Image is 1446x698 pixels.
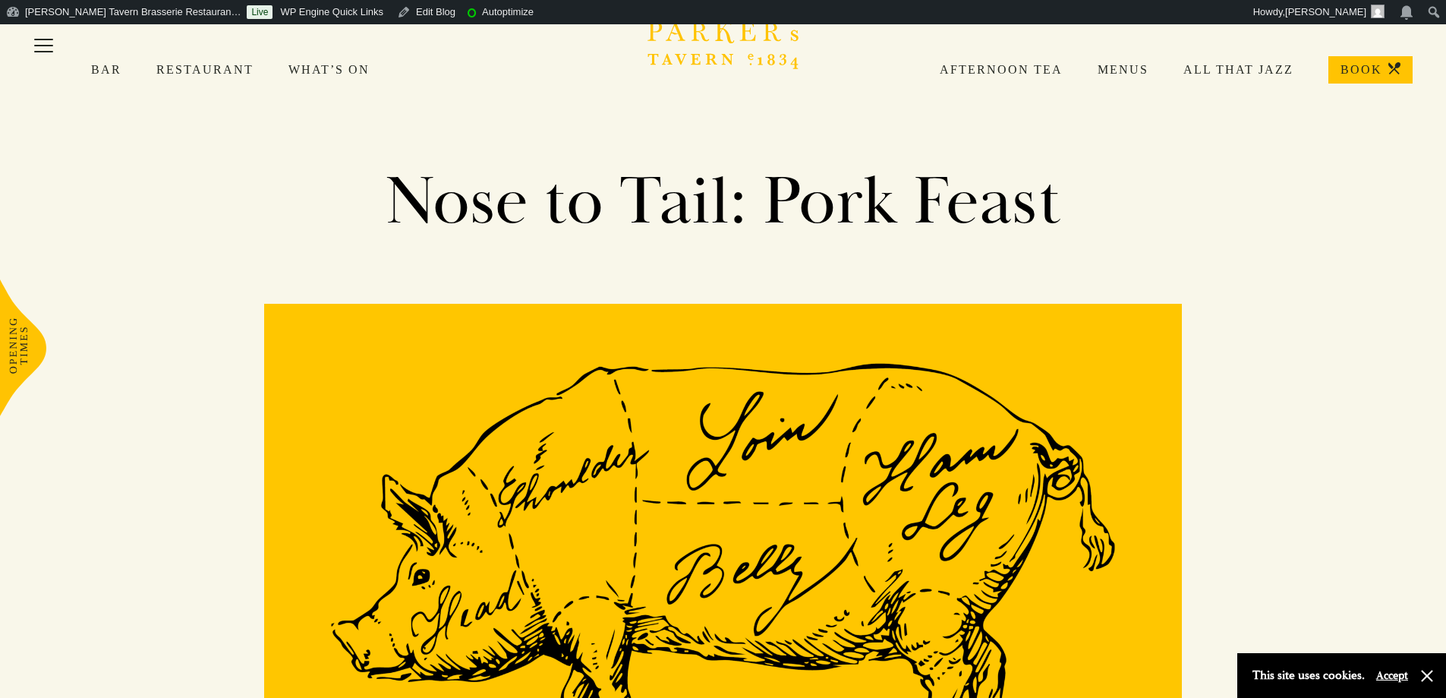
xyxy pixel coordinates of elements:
button: Close and accept [1419,668,1435,684]
a: Live [247,5,273,19]
p: This site uses cookies. [1252,665,1365,687]
button: Toggle navigation [11,16,76,81]
h1: Nose to Tail: Pork Feast [317,161,1129,243]
img: Views over 48 hours. Click for more Jetpack Stats. [547,3,632,21]
span: [PERSON_NAME] [1285,6,1366,17]
button: Accept [1376,668,1408,683]
svg: Brasserie Restaurant Cambridge | Parker's Tavern Cambridge [647,15,799,69]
